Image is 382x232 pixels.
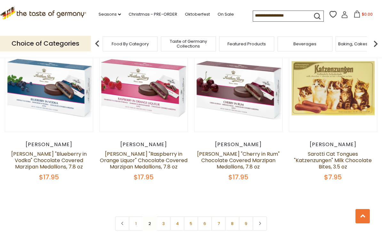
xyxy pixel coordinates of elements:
[227,41,266,46] a: Featured Products
[239,216,253,231] a: 9
[195,44,282,132] img: Anthon Berg "Cherry in Rum" Chocolate Covered Marzipan Medallions, 7.8 oz
[197,150,280,170] a: [PERSON_NAME] "Cherry in Rum" Chocolate Covered Marzipan Medallions, 7.8 oz
[163,39,214,49] a: Taste of Germany Collections
[369,37,382,50] img: next arrow
[294,150,372,170] a: Sarotti Cat Tongues "Katzenzungen" Milk Chocolate Bites, 3.5 oz
[293,41,316,46] a: Beverages
[198,216,212,231] a: 6
[129,11,177,18] a: Christmas - PRE-ORDER
[39,173,59,182] span: $17.95
[289,141,377,148] div: [PERSON_NAME]
[362,11,373,17] span: $0.00
[184,216,198,231] a: 5
[99,11,121,18] a: Seasons
[134,173,154,182] span: $17.95
[100,44,187,132] img: Anthon Berg "Raspberry in Orange Liquor" Chocolate Covered Marzipan Medallions, 7.8 oz
[156,216,171,231] a: 3
[185,11,210,18] a: Oktoberfest
[91,37,104,50] img: previous arrow
[99,141,188,148] div: [PERSON_NAME]
[349,11,377,20] button: $0.00
[112,41,149,46] a: Food By Category
[129,216,143,231] a: 1
[5,141,93,148] div: [PERSON_NAME]
[225,216,240,231] a: 8
[5,44,93,132] img: Anthon Berg "Blueberry in Vodka" Chocolate Covered Marzipan Medallions, 7.8 oz
[289,44,377,132] img: Sarotti Cat Tongues "Katzenzungen" Milk Chocolate Bites, 3.5 oz
[194,141,283,148] div: [PERSON_NAME]
[324,173,342,182] span: $7.95
[218,11,234,18] a: On Sale
[11,150,87,170] a: [PERSON_NAME] "Blueberry in Vodka" Chocolate Covered Marzipan Medallions, 7.8 oz
[170,216,185,231] a: 4
[228,173,248,182] span: $17.95
[211,216,226,231] a: 7
[100,150,187,170] a: [PERSON_NAME] "Raspberry in Orange Liquor" Chocolate Covered Marzipan Medallions, 7.8 oz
